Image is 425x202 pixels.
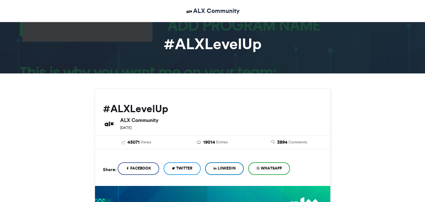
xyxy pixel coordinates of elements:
[118,162,159,175] a: Facebook
[205,162,244,175] a: LinkedIn
[103,103,322,114] h2: #ALXLevelUp
[261,165,282,171] span: WhatsApp
[185,8,193,15] img: ALX Community
[103,165,116,174] h5: Share:
[203,139,215,146] span: 19014
[164,162,201,175] a: Twitter
[179,139,246,146] a: 19014 Entries
[103,139,170,146] a: 45071 Views
[127,139,140,146] span: 45071
[141,139,151,145] span: Views
[277,139,288,146] span: 3894
[130,165,151,171] span: Facebook
[120,125,131,130] small: [DATE]
[103,118,115,130] img: ALX Community
[185,6,240,15] a: ALX Community
[176,165,193,171] span: Twitter
[120,118,322,123] h6: ALX Community
[216,139,228,145] span: Entries
[255,139,322,146] a: 3894 Comments
[38,36,387,51] h1: #ALXLevelUp
[218,165,236,171] span: LinkedIn
[248,162,290,175] a: WhatsApp
[288,139,307,145] span: Comments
